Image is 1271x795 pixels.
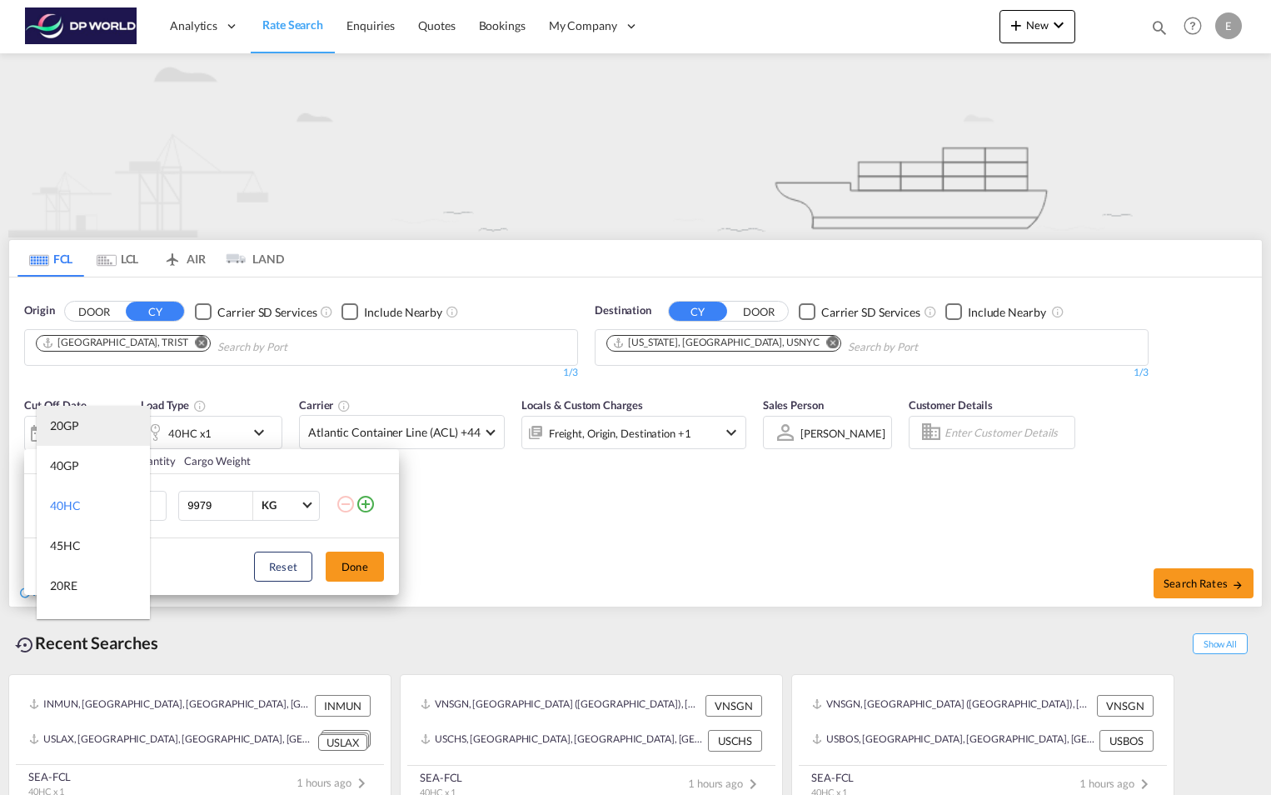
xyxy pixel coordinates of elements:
div: 20GP [50,417,79,434]
div: 40HC [50,497,81,514]
div: 40GP [50,457,79,474]
div: 20RE [50,577,77,594]
div: 45HC [50,537,81,554]
div: 40RE [50,617,77,634]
